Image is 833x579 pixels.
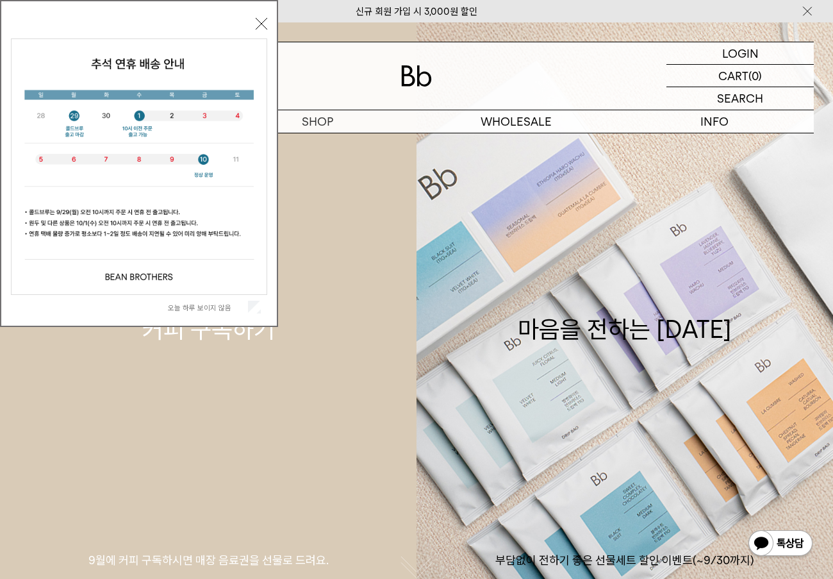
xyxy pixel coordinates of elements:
a: LOGIN [666,42,814,65]
label: 오늘 하루 보이지 않음 [168,303,245,312]
p: (0) [748,65,762,87]
p: INFO [615,110,814,133]
img: 카카오톡 채널 1:1 채팅 버튼 [747,529,814,560]
img: 5e4d662c6b1424087153c0055ceb1a13_140731.jpg [12,39,267,294]
a: SHOP [218,110,416,133]
button: 닫기 [256,18,267,29]
a: CART (0) [666,65,814,87]
p: SEARCH [717,87,763,110]
p: WHOLESALE [416,110,615,133]
div: 마음을 전하는 [DATE] [518,278,732,346]
a: 신규 회원 가입 시 3,000원 할인 [356,6,477,17]
p: CART [718,65,748,87]
p: 부담없이 전하기 좋은 선물세트 할인 이벤트(~9/30까지) [416,553,833,568]
p: LOGIN [722,42,759,64]
img: 로고 [401,65,432,87]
